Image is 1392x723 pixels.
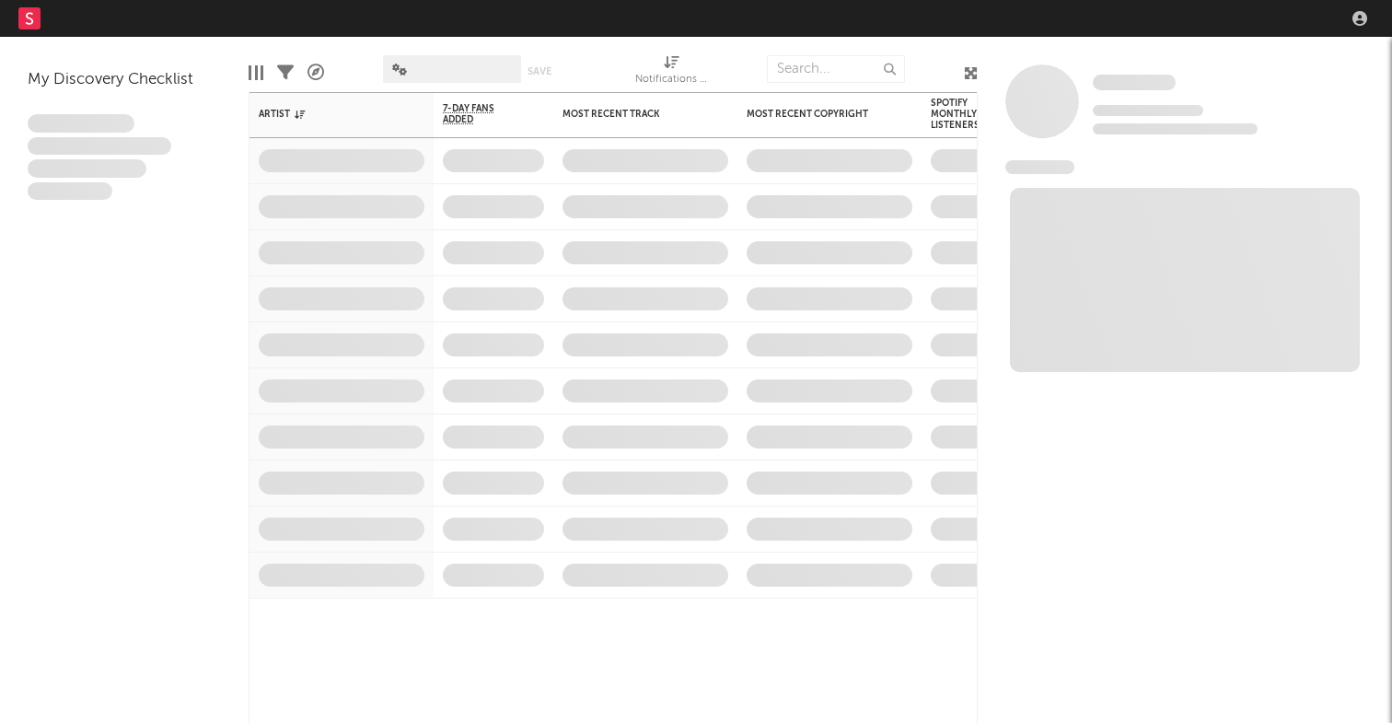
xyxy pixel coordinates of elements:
[249,46,263,99] div: Edit Columns
[28,137,171,156] span: Integer aliquet in purus et
[528,66,551,76] button: Save
[1093,123,1258,134] span: 0 fans last week
[1005,160,1074,174] span: News Feed
[277,46,294,99] div: Filters
[563,109,701,120] div: Most Recent Track
[1093,105,1203,116] span: Tracking Since: [DATE]
[767,55,905,83] input: Search...
[28,159,146,178] span: Praesent ac interdum
[931,98,995,131] div: Spotify Monthly Listeners
[28,114,134,133] span: Lorem ipsum dolor
[28,69,221,91] div: My Discovery Checklist
[1093,75,1176,90] span: Some Artist
[307,46,324,99] div: A&R Pipeline
[28,182,112,201] span: Aliquam viverra
[443,103,516,125] span: 7-Day Fans Added
[259,109,397,120] div: Artist
[747,109,885,120] div: Most Recent Copyright
[1093,74,1176,92] a: Some Artist
[635,69,709,91] div: Notifications (Artist)
[635,46,709,99] div: Notifications (Artist)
